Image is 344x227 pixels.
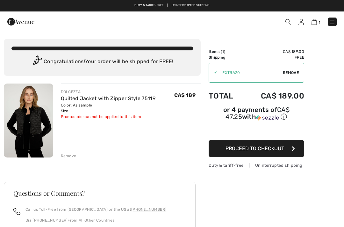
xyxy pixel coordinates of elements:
td: Items ( ) [209,49,243,55]
td: Total [209,85,243,107]
div: Congratulations! Your order will be shipped for FREE! [11,55,193,68]
span: CA$ 47.25 [226,106,290,121]
span: 1 [319,20,320,25]
img: 1ère Avenue [7,15,34,28]
a: 1ère Avenue [7,18,34,24]
div: or 4 payments of with [209,107,304,121]
div: Color: As sample Size: L [61,102,155,114]
td: Free [243,55,304,60]
div: Duty & tariff-free | Uninterrupted shipping [209,162,304,168]
iframe: PayPal-paypal [209,123,304,138]
td: CA$ 189.00 [243,49,304,55]
img: call [13,208,20,215]
input: Promo code [217,63,283,82]
p: Dial From All Other Countries [25,217,166,223]
a: [PHONE_NUMBER] [32,218,68,223]
img: Menu [329,19,335,25]
a: [PHONE_NUMBER] [131,207,166,212]
img: Congratulation2.svg [31,55,44,68]
span: Proceed to Checkout [226,145,284,151]
span: 1 [222,49,224,54]
div: ✔ [209,70,217,76]
div: DOLCEZZA [61,89,155,95]
h3: Questions or Comments? [13,190,186,196]
a: Quilted Jacket with Zipper Style 75119 [61,95,155,101]
div: Promocode can not be applied to this item [61,114,155,120]
button: Proceed to Checkout [209,140,304,157]
img: Sezzle [256,115,279,121]
div: Remove [61,153,76,159]
img: My Info [298,19,304,25]
span: CA$ 189 [174,92,196,98]
div: or 4 payments ofCA$ 47.25withSezzle Click to learn more about Sezzle [209,107,304,123]
img: Quilted Jacket with Zipper Style 75119 [4,84,53,157]
span: Remove [283,70,299,76]
td: CA$ 189.00 [243,85,304,107]
img: Shopping Bag [312,19,317,25]
img: Search [285,19,291,25]
a: 1 [312,18,320,26]
p: Call us Toll-Free from [GEOGRAPHIC_DATA] or the US at [25,207,166,212]
td: Shipping [209,55,243,60]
